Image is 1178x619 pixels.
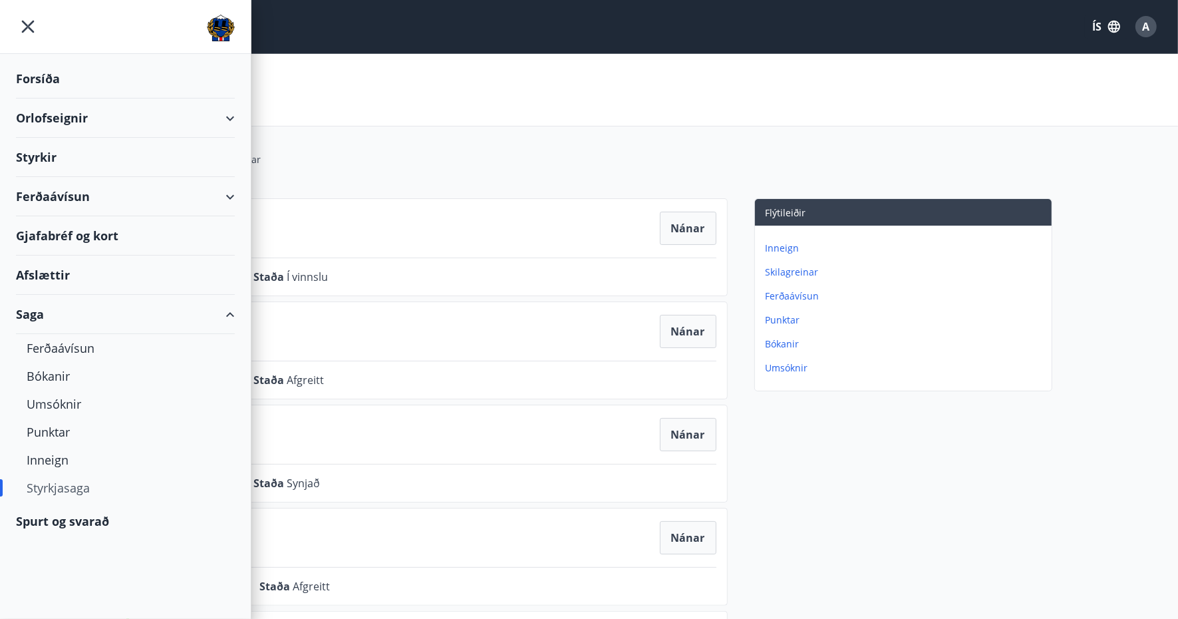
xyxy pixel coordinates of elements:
span: Flýtileiðir [766,206,806,219]
button: Nánar [660,521,716,554]
div: Styrkir [16,138,235,177]
span: Í vinnslu [287,270,329,284]
div: Bókanir [27,362,224,390]
span: Synjað [287,476,321,491]
p: Bókanir [766,337,1046,351]
button: Nánar [660,212,716,245]
div: Ferðaávísun [16,177,235,216]
button: ÍS [1085,15,1127,39]
span: Staða [254,270,287,284]
span: Staða [260,579,293,594]
button: Nánar [660,315,716,348]
p: Umsóknir [766,361,1046,375]
button: menu [16,15,40,39]
div: Saga [16,295,235,334]
div: Orlofseignir [16,99,235,138]
div: Forsíða [16,59,235,99]
span: Staða [254,476,287,491]
span: A [1143,19,1150,34]
span: Staða [254,373,287,387]
div: Punktar [27,418,224,446]
p: Skilagreinar [766,266,1046,279]
div: Afslættir [16,256,235,295]
div: Styrkjasaga [27,474,224,502]
div: Ferðaávísun [27,334,224,362]
div: Inneign [27,446,224,474]
span: Afgreitt [287,373,325,387]
p: Punktar [766,313,1046,327]
button: Nánar [660,418,716,451]
button: A [1130,11,1162,43]
div: Gjafabréf og kort [16,216,235,256]
div: Spurt og svarað [16,502,235,540]
div: Umsóknir [27,390,224,418]
img: union_logo [207,15,235,41]
p: Ferðaávísun [766,290,1046,303]
span: Afgreitt [293,579,331,594]
p: Inneign [766,242,1046,255]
